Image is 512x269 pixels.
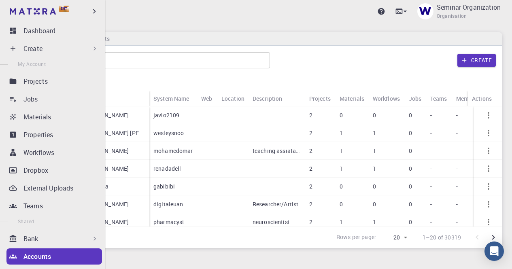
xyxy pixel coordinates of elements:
[221,91,244,106] div: Location
[340,111,343,119] p: 0
[23,201,43,211] p: Teams
[23,183,73,193] p: External Uploads
[6,73,102,89] a: Projects
[309,218,312,226] p: 2
[430,129,432,137] p: -
[426,91,452,106] div: Teams
[409,200,412,208] p: 0
[6,109,102,125] a: Materials
[430,200,432,208] p: -
[379,232,410,244] div: 20
[84,111,129,119] p: [PERSON_NAME]
[373,165,376,173] p: 1
[373,91,400,106] div: Workflows
[80,91,149,106] div: Name
[23,165,48,175] p: Dropbox
[452,91,485,106] div: Members
[18,218,34,225] span: Shared
[340,200,343,208] p: 0
[6,127,102,143] a: Properties
[340,91,364,106] div: Materials
[23,76,48,86] p: Projects
[340,147,343,155] p: 1
[23,130,53,140] p: Properties
[468,91,496,106] div: Actions
[6,248,102,265] a: Accounts
[472,91,492,106] div: Actions
[153,200,183,208] p: digitaleuan
[23,44,42,53] p: Create
[84,129,145,137] p: [PERSON_NAME] [PERSON_NAME]
[6,91,102,107] a: Jobs
[373,111,376,119] p: 0
[6,162,102,178] a: Dropbox
[409,111,412,119] p: 0
[437,12,467,20] span: Organisation
[153,147,193,155] p: mohamedomar
[153,218,185,226] p: pharmacyst
[23,26,55,36] p: Dashboard
[456,182,458,191] p: -
[423,233,461,241] p: 1–20 of 30319
[309,165,312,173] p: 2
[373,147,376,155] p: 1
[409,218,412,226] p: 0
[340,165,343,173] p: 1
[253,200,299,208] p: Researcher/Artist
[405,91,426,106] div: Jobs
[18,61,46,67] span: My Account
[456,147,458,155] p: -
[309,147,312,155] p: 2
[409,165,412,173] p: 0
[153,129,184,137] p: wesleysnoo
[253,147,301,155] p: teaching assiatant
[430,165,432,173] p: -
[437,2,501,12] p: Seminar Organization
[6,231,102,247] div: Bank
[373,200,376,208] p: 0
[217,91,249,106] div: Location
[340,129,343,137] p: 1
[253,91,283,106] div: Description
[23,112,51,122] p: Materials
[336,233,376,242] p: Rows per page:
[417,3,433,19] img: Seminar Organization
[456,91,480,106] div: Members
[456,165,458,173] p: -
[430,147,432,155] p: -
[484,241,504,261] div: Open Intercom Messenger
[485,229,501,246] button: Go to next page
[373,182,376,191] p: 0
[409,91,422,106] div: Jobs
[430,218,432,226] p: -
[201,91,212,106] div: Web
[309,91,331,106] div: Projects
[309,200,312,208] p: 2
[253,218,290,226] p: neuroscientist
[409,129,412,137] p: 0
[23,148,54,157] p: Workflows
[153,111,179,119] p: javio2109
[456,129,458,137] p: -
[336,91,369,106] div: Materials
[457,54,496,67] button: Create
[197,91,217,106] div: Web
[153,165,181,173] p: renadadell
[84,200,129,208] p: [PERSON_NAME]
[430,91,447,106] div: Teams
[84,147,129,155] p: [PERSON_NAME]
[249,91,305,106] div: Description
[340,182,343,191] p: 0
[10,8,56,15] img: logo
[84,218,129,226] p: [PERSON_NAME]
[153,91,189,106] div: System Name
[456,200,458,208] p: -
[6,198,102,214] a: Teams
[23,234,38,244] p: Bank
[309,129,312,137] p: 2
[23,94,38,104] p: Jobs
[149,91,197,106] div: System Name
[456,111,458,119] p: -
[23,252,51,261] p: Accounts
[456,218,458,226] p: -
